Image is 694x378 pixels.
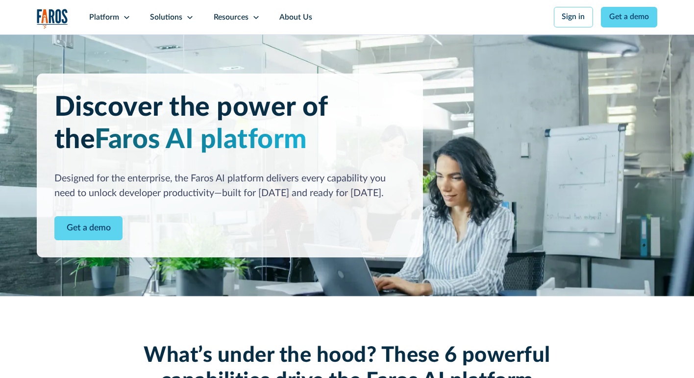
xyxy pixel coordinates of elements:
[601,7,657,27] a: Get a demo
[54,91,406,156] h1: Discover the power of the
[554,7,594,27] a: Sign in
[95,126,307,153] span: Faros AI platform
[150,12,182,24] div: Solutions
[37,9,68,29] a: home
[54,216,123,240] a: Contact Modal
[214,12,248,24] div: Resources
[89,12,119,24] div: Platform
[54,172,406,201] div: Designed for the enterprise, the Faros AI platform delivers every capability you need to unlock d...
[37,9,68,29] img: Logo of the analytics and reporting company Faros.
